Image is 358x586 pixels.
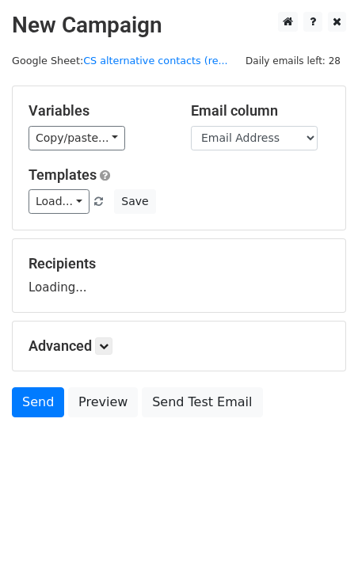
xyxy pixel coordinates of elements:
[29,189,89,214] a: Load...
[12,12,346,39] h2: New Campaign
[29,337,329,355] h5: Advanced
[29,255,329,296] div: Loading...
[29,126,125,150] a: Copy/paste...
[240,52,346,70] span: Daily emails left: 28
[68,387,138,417] a: Preview
[191,102,329,120] h5: Email column
[12,387,64,417] a: Send
[83,55,228,67] a: CS alternative contacts (re...
[29,255,329,272] h5: Recipients
[240,55,346,67] a: Daily emails left: 28
[29,166,97,183] a: Templates
[12,55,228,67] small: Google Sheet:
[114,189,155,214] button: Save
[142,387,262,417] a: Send Test Email
[29,102,167,120] h5: Variables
